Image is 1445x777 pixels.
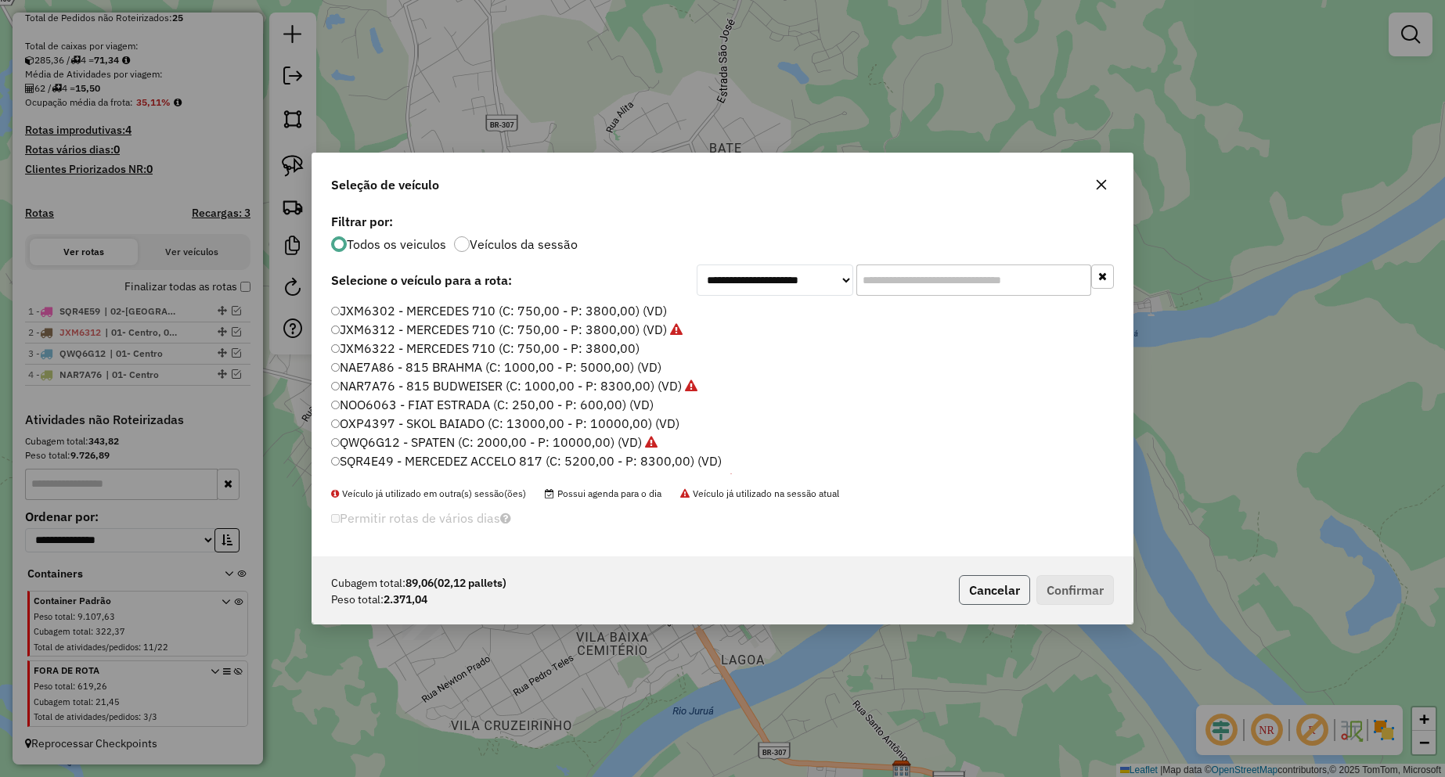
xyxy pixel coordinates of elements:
strong: Selecione o veículo para a rota: [331,272,512,288]
span: Possui agenda para o dia [545,487,661,499]
i: Veículo já utilizado na sessão atual [645,436,658,448]
span: (02,12 pallets) [434,576,506,590]
label: Veículos da sessão [470,238,578,250]
input: QWQ6G12 - SPATEN (C: 2000,00 - P: 10000,00) (VD) [331,438,340,447]
input: JXM6302 - MERCEDES 710 (C: 750,00 - P: 3800,00) (VD) [331,307,340,315]
label: QWQ6G12 - SPATEN (C: 2000,00 - P: 10000,00) (VD) [331,433,658,451]
i: Selecione pelo menos um veículo [500,512,511,524]
input: SQR4E49 - MERCEDEZ ACCELO 817 (C: 5200,00 - P: 8300,00) (VD) [331,457,340,466]
label: OXP4397 - SKOL BAIADO (C: 13000,00 - P: 10000,00) (VD) [331,414,679,433]
strong: 89,06 [405,575,506,592]
label: SQR4E59 - MERCEDEZ ACCELO 817 (C: 5200,00 - P: 8300,00) (VD) [331,470,737,489]
input: JXM6322 - MERCEDES 710 (C: 750,00 - P: 3800,00) [331,344,340,353]
input: OXP4397 - SKOL BAIADO (C: 13000,00 - P: 10000,00) (VD) [331,419,340,428]
label: JXM6322 - MERCEDES 710 (C: 750,00 - P: 3800,00) [331,339,640,358]
label: Filtrar por: [331,212,1114,231]
input: Permitir rotas de vários dias [331,514,340,523]
label: SQR4E49 - MERCEDEZ ACCELO 817 (C: 5200,00 - P: 8300,00) (VD) [331,451,722,470]
span: Peso total: [331,592,384,608]
span: Cubagem total: [331,575,405,592]
label: JXM6302 - MERCEDES 710 (C: 750,00 - P: 3800,00) (VD) [331,301,667,320]
strong: 2.371,04 [384,592,427,608]
input: JXM6312 - MERCEDES 710 (C: 750,00 - P: 3800,00) (VD) [331,326,340,334]
i: Veículo já utilizado na sessão atual [670,323,683,336]
input: NAR7A76 - 815 BUDWEISER (C: 1000,00 - P: 8300,00) (VD) [331,382,340,390]
input: NOO6063 - FIAT ESTRADA (C: 250,00 - P: 600,00) (VD) [331,401,340,409]
button: Cancelar [959,575,1030,605]
label: NAE7A86 - 815 BRAHMA (C: 1000,00 - P: 5000,00) (VD) [331,358,661,376]
label: Permitir rotas de vários dias [331,503,511,533]
span: Veículo já utilizado na sessão atual [680,487,839,499]
label: JXM6312 - MERCEDES 710 (C: 750,00 - P: 3800,00) (VD) [331,320,683,339]
label: NAR7A76 - 815 BUDWEISER (C: 1000,00 - P: 8300,00) (VD) [331,376,697,395]
span: Seleção de veículo [331,175,439,194]
label: NOO6063 - FIAT ESTRADA (C: 250,00 - P: 600,00) (VD) [331,395,654,414]
i: Veículo já utilizado na sessão atual [725,473,737,486]
input: NAE7A86 - 815 BRAHMA (C: 1000,00 - P: 5000,00) (VD) [331,363,340,372]
label: Todos os veiculos [347,238,446,250]
i: Veículo já utilizado na sessão atual [685,380,697,392]
span: Veículo já utilizado em outra(s) sessão(ões) [331,487,526,499]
